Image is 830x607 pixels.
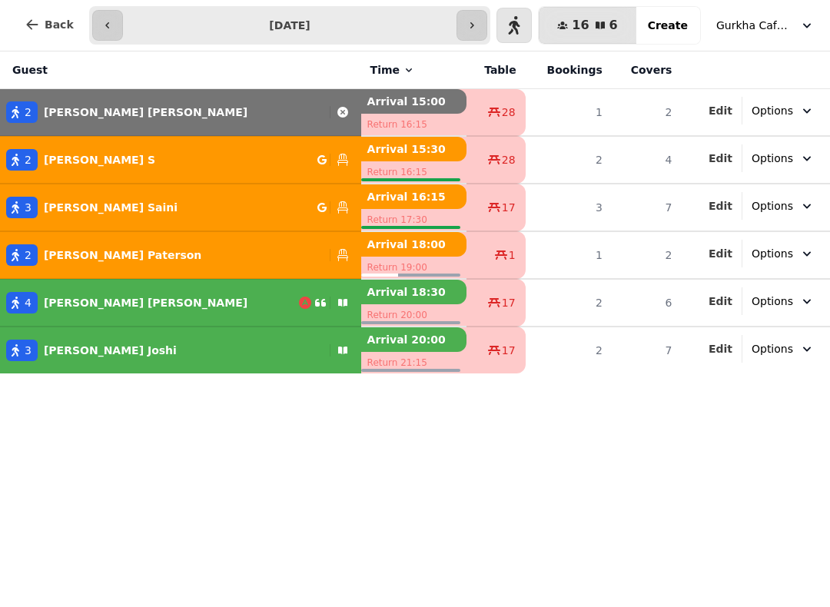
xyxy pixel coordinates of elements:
[361,209,467,231] p: Return 17:30
[752,341,793,357] span: Options
[742,335,824,363] button: Options
[709,248,732,259] span: Edit
[370,62,400,78] span: Time
[612,231,682,279] td: 2
[742,287,824,315] button: Options
[752,198,793,214] span: Options
[44,104,247,120] p: [PERSON_NAME] [PERSON_NAME]
[612,184,682,231] td: 7
[526,184,612,231] td: 3
[361,304,467,326] p: Return 20:00
[636,7,700,44] button: Create
[709,246,732,261] button: Edit
[25,343,32,358] span: 3
[709,296,732,307] span: Edit
[44,295,247,310] p: [PERSON_NAME] [PERSON_NAME]
[44,247,201,263] p: [PERSON_NAME] Paterson
[526,89,612,137] td: 1
[742,192,824,220] button: Options
[44,152,155,168] p: [PERSON_NAME] S
[502,343,516,358] span: 17
[609,19,618,32] span: 6
[361,89,467,114] p: Arrival 15:00
[648,20,688,31] span: Create
[25,247,32,263] span: 2
[709,198,732,214] button: Edit
[539,7,636,44] button: 166
[25,104,32,120] span: 2
[709,341,732,357] button: Edit
[361,232,467,257] p: Arrival 18:00
[45,19,74,30] span: Back
[370,62,415,78] button: Time
[361,327,467,352] p: Arrival 20:00
[526,279,612,327] td: 2
[502,200,516,215] span: 17
[509,247,516,263] span: 1
[709,103,732,118] button: Edit
[612,51,682,89] th: Covers
[709,294,732,309] button: Edit
[526,327,612,373] td: 2
[44,343,177,358] p: [PERSON_NAME] Joshi
[742,97,824,124] button: Options
[612,136,682,184] td: 4
[742,144,824,172] button: Options
[25,152,32,168] span: 2
[526,136,612,184] td: 2
[361,137,467,161] p: Arrival 15:30
[752,246,793,261] span: Options
[752,103,793,118] span: Options
[25,200,32,215] span: 3
[502,104,516,120] span: 28
[361,161,467,183] p: Return 16:15
[12,6,86,43] button: Back
[526,231,612,279] td: 1
[361,280,467,304] p: Arrival 18:30
[716,18,793,33] span: Gurkha Cafe & Restauarant
[752,294,793,309] span: Options
[361,257,467,278] p: Return 19:00
[709,343,732,354] span: Edit
[709,201,732,211] span: Edit
[612,327,682,373] td: 7
[502,152,516,168] span: 28
[361,114,467,135] p: Return 16:15
[752,151,793,166] span: Options
[25,295,32,310] span: 4
[709,153,732,164] span: Edit
[742,240,824,267] button: Options
[466,51,525,89] th: Table
[709,151,732,166] button: Edit
[502,295,516,310] span: 17
[44,200,178,215] p: [PERSON_NAME] Saini
[361,352,467,373] p: Return 21:15
[707,12,824,39] button: Gurkha Cafe & Restauarant
[612,279,682,327] td: 6
[526,51,612,89] th: Bookings
[612,89,682,137] td: 2
[361,184,467,209] p: Arrival 16:15
[709,105,732,116] span: Edit
[572,19,589,32] span: 16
